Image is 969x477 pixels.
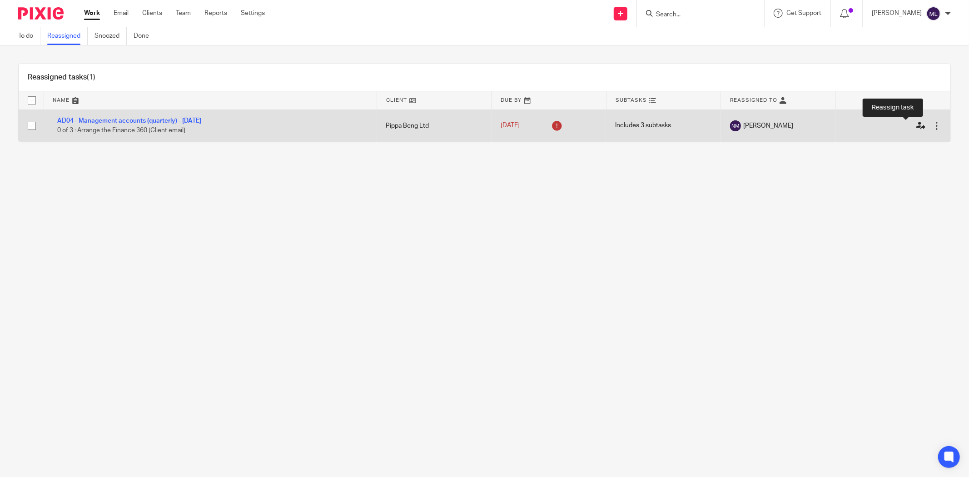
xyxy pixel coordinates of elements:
[743,121,793,130] span: [PERSON_NAME]
[57,127,185,134] span: 0 of 3 · Arrange the Finance 360 [Client email]
[241,9,265,18] a: Settings
[84,9,100,18] a: Work
[655,11,737,19] input: Search
[501,123,520,129] span: [DATE]
[18,7,64,20] img: Pixie
[47,27,88,45] a: Reassigned
[134,27,156,45] a: Done
[926,6,941,21] img: svg%3E
[204,9,227,18] a: Reports
[176,9,191,18] a: Team
[616,98,647,103] span: Subtasks
[377,109,492,142] td: Pippa Beng Ltd
[57,118,201,124] a: AD04 - Management accounts (quarterly) - [DATE]
[615,123,671,129] span: Includes 3 subtasks
[786,10,821,16] span: Get Support
[730,120,741,131] img: svg%3E
[28,73,95,82] h1: Reassigned tasks
[94,27,127,45] a: Snoozed
[114,9,129,18] a: Email
[18,27,40,45] a: To do
[872,9,922,18] p: [PERSON_NAME]
[87,74,95,81] span: (1)
[142,9,162,18] a: Clients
